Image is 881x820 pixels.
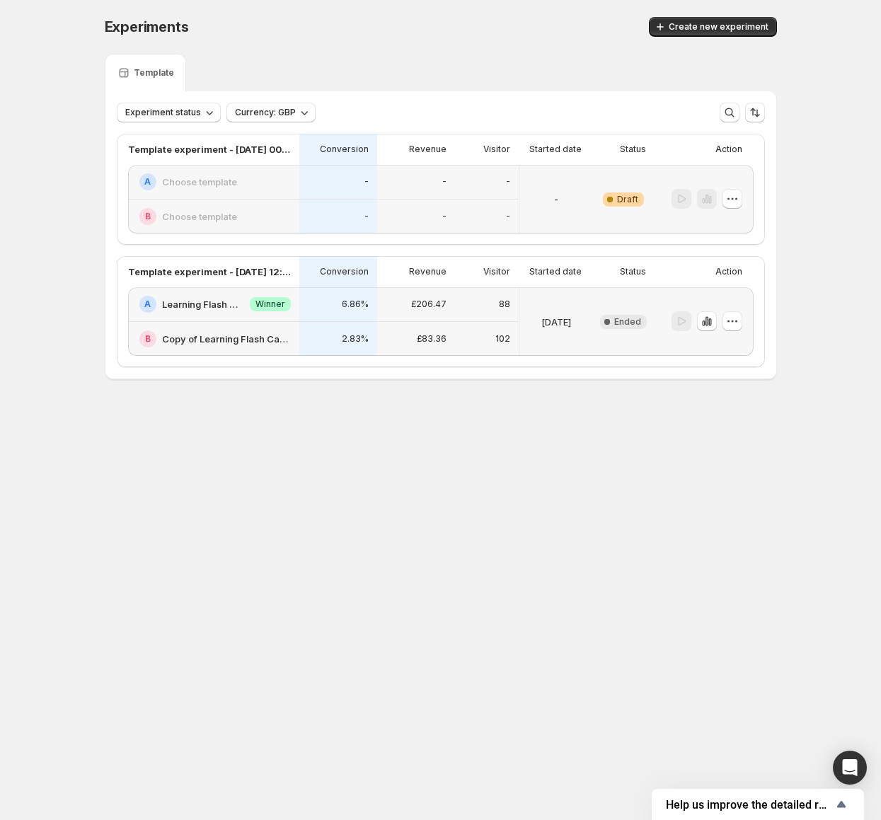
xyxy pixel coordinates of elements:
button: Sort the results [745,103,765,122]
h2: A [144,299,151,310]
span: Experiment status [125,107,201,118]
p: Status [620,144,646,155]
p: Action [715,144,742,155]
h2: B [145,211,151,222]
p: Template experiment - [DATE] 00:48:30 [128,142,291,156]
p: Conversion [320,266,369,277]
h2: Learning Flash Cards [162,297,244,311]
p: - [442,176,447,187]
p: - [506,176,510,187]
p: - [364,176,369,187]
p: Started date [529,144,582,155]
span: Experiments [105,18,189,35]
p: Conversion [320,144,369,155]
p: Visitor [483,266,510,277]
div: Open Intercom Messenger [833,751,867,785]
p: [DATE] [541,315,571,329]
h2: Choose template [162,175,237,189]
span: Winner [255,299,285,310]
p: - [364,211,369,222]
p: Template experiment - [DATE] 12:05:52 [128,265,291,279]
span: Ended [614,316,641,328]
button: Show survey - Help us improve the detailed report for A/B campaigns [666,796,850,813]
p: Started date [529,266,582,277]
button: Create new experiment [649,17,777,37]
p: Visitor [483,144,510,155]
p: - [442,211,447,222]
p: Template [134,67,174,79]
p: £83.36 [417,333,447,345]
h2: A [144,176,151,187]
p: 6.86% [342,299,369,310]
p: Revenue [409,144,447,155]
h2: B [145,333,151,345]
span: Help us improve the detailed report for A/B campaigns [666,798,833,812]
p: Status [620,266,646,277]
p: Action [715,266,742,277]
p: - [554,192,558,207]
span: Draft [617,194,638,205]
span: Currency: GBP [235,107,296,118]
span: Create new experiment [669,21,768,33]
p: 2.83% [342,333,369,345]
p: - [506,211,510,222]
button: Currency: GBP [226,103,316,122]
button: Experiment status [117,103,221,122]
h2: Choose template [162,209,237,224]
p: £206.47 [411,299,447,310]
p: 88 [499,299,510,310]
h2: Copy of Learning Flash Cards [162,332,291,346]
p: Revenue [409,266,447,277]
p: 102 [495,333,510,345]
